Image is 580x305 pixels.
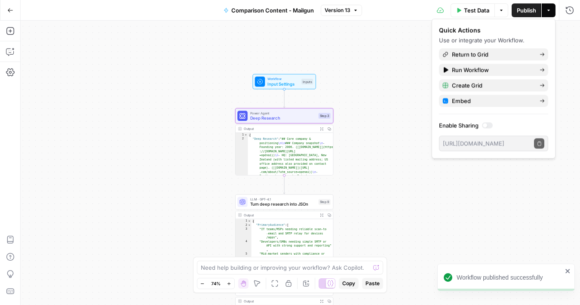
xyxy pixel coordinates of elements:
span: Publish [517,6,536,15]
div: Output [244,126,316,132]
g: Edge from start to step_3 [283,89,285,108]
button: Comparison Content - Mailgun [218,3,319,17]
span: 74% [211,280,221,287]
div: Workflow published successfully [457,273,562,282]
div: 1 [236,219,252,223]
button: Version 13 [321,5,362,16]
div: 5 [236,252,252,265]
span: Return to Grid [452,50,533,59]
span: Workflow [267,76,299,81]
span: Input Settings [267,81,299,87]
div: WorkflowInput SettingsInputs [235,74,333,89]
div: Quick Actions [439,26,548,35]
span: Comparison Content - Mailgun [231,6,314,15]
span: Create Grid [452,81,533,90]
div: Inputs [301,79,313,84]
button: Paste [362,278,383,289]
g: Edge from step_3 to step_9 [283,176,285,194]
div: Output [244,299,316,304]
span: Embed [452,97,533,105]
div: Step 9 [319,199,331,205]
span: Power Agent [250,111,316,116]
span: Copy [342,280,355,287]
span: Turn deep research into JSOn [250,201,316,207]
button: Publish [512,3,541,17]
span: Version 13 [325,6,350,14]
span: Use or integrate your Workflow. [439,37,525,44]
button: Test Data [451,3,494,17]
button: Copy [339,278,359,289]
div: Power AgentDeep ResearchStep 3Output{ "Deep Research":"## Core company & positioning\n\n### Compa... [235,108,333,176]
button: close [565,268,571,274]
div: 1 [236,133,248,137]
span: Prompt LLM [250,287,316,294]
div: 3 [236,227,252,240]
span: Run Workflow [452,66,533,74]
div: 4 [236,240,252,252]
span: Test Data [464,6,489,15]
span: Toggle code folding, rows 1 through 118 [248,219,251,223]
div: Output [244,213,316,218]
span: Toggle code folding, rows 2 through 8 [248,223,251,228]
label: Enable Sharing [439,121,548,130]
div: Step 3 [319,113,331,119]
span: LLM · GPT-4.1 [250,197,316,202]
div: 2 [236,223,252,228]
div: LLM · GPT-4.1Turn deep research into JSOnStep 9Output{ "PrimaryAudience":[ "IT teams/MSPs needing... [235,194,333,262]
span: Toggle code folding, rows 1 through 3 [244,133,248,137]
span: Paste [365,280,380,287]
span: Deep Research [250,115,316,121]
